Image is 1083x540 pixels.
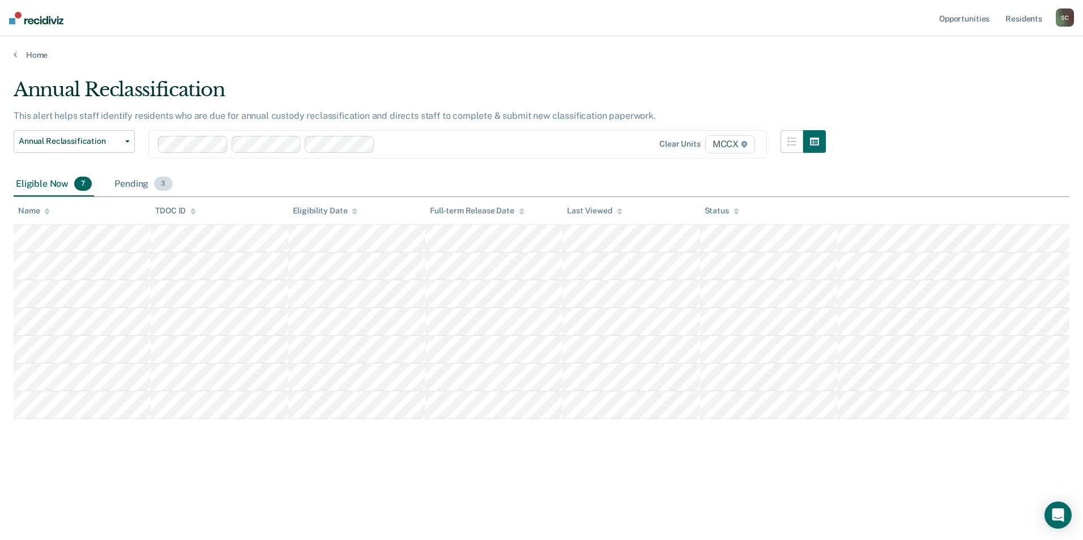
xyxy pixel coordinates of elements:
[9,12,63,24] img: Recidiviz
[14,172,94,197] div: Eligible Now7
[18,206,50,216] div: Name
[74,177,92,191] span: 7
[1056,8,1074,27] button: SC
[1044,502,1072,529] div: Open Intercom Messenger
[14,110,656,121] p: This alert helps staff identify residents who are due for annual custody reclassification and dir...
[1056,8,1074,27] div: S C
[14,78,826,110] div: Annual Reclassification
[293,206,358,216] div: Eligibility Date
[154,177,172,191] span: 3
[14,130,135,153] button: Annual Reclassification
[14,50,1069,60] a: Home
[705,206,739,216] div: Status
[567,206,622,216] div: Last Viewed
[705,135,755,153] span: MCCX
[112,172,174,197] div: Pending3
[430,206,525,216] div: Full-term Release Date
[659,139,701,149] div: Clear units
[155,206,196,216] div: TDOC ID
[19,136,121,146] span: Annual Reclassification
